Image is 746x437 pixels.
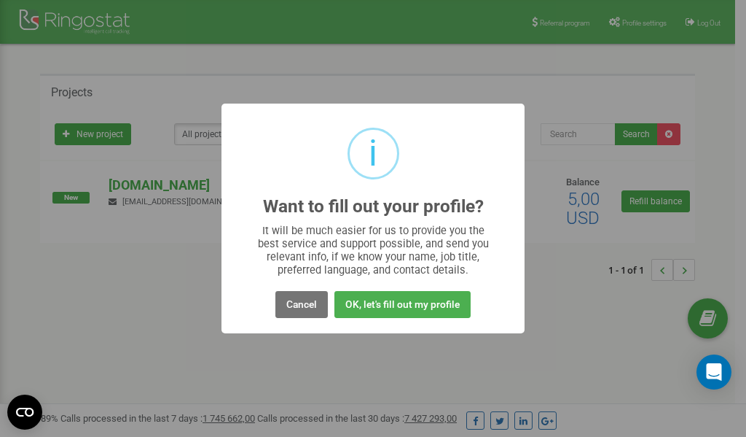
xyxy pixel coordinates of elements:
div: It will be much easier for us to provide you the best service and support possible, and send you ... [251,224,496,276]
button: Cancel [275,291,328,318]
button: Open CMP widget [7,395,42,430]
h2: Want to fill out your profile? [263,197,484,217]
div: i [369,130,377,177]
button: OK, let's fill out my profile [334,291,471,318]
div: Open Intercom Messenger [696,355,731,390]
